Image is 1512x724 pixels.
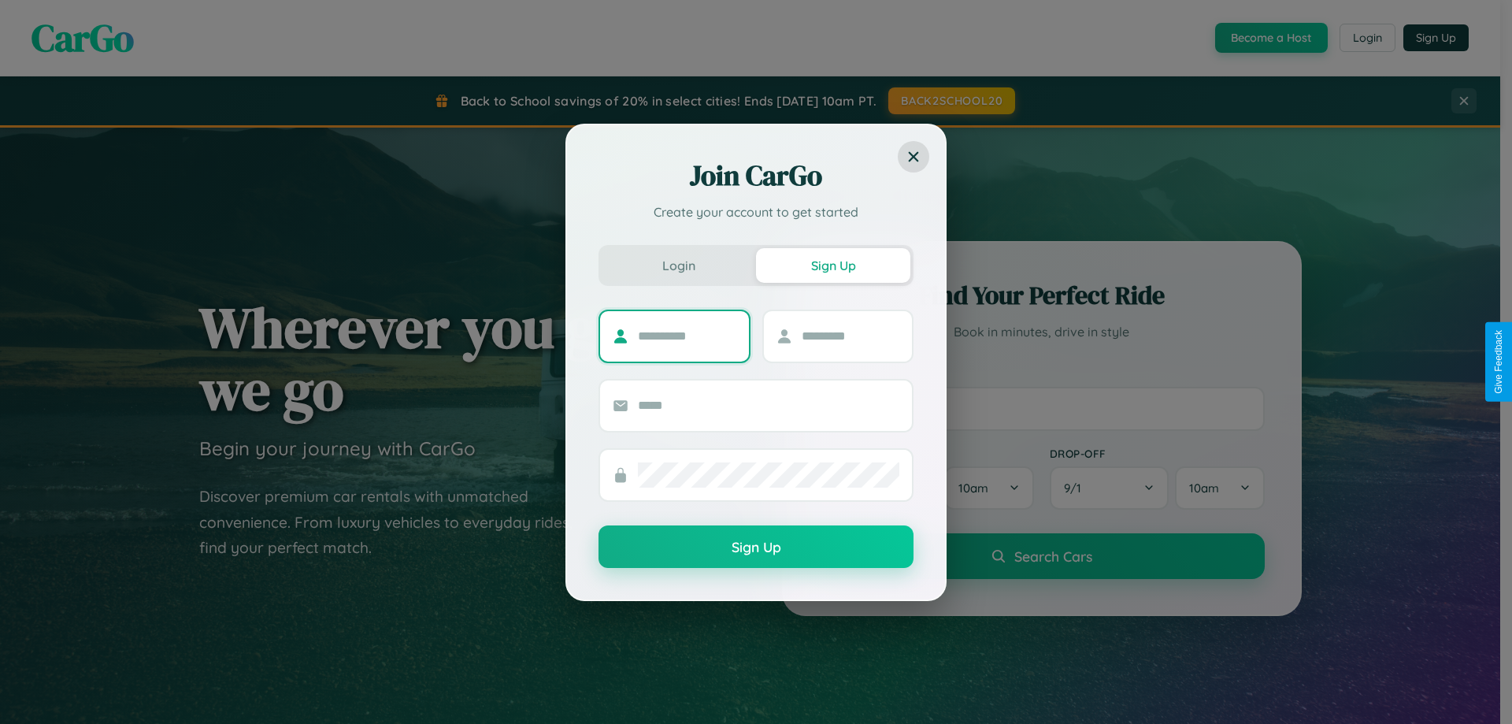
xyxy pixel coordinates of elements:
[602,248,756,283] button: Login
[598,525,913,568] button: Sign Up
[756,248,910,283] button: Sign Up
[1493,330,1504,394] div: Give Feedback
[598,157,913,195] h2: Join CarGo
[598,202,913,221] p: Create your account to get started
